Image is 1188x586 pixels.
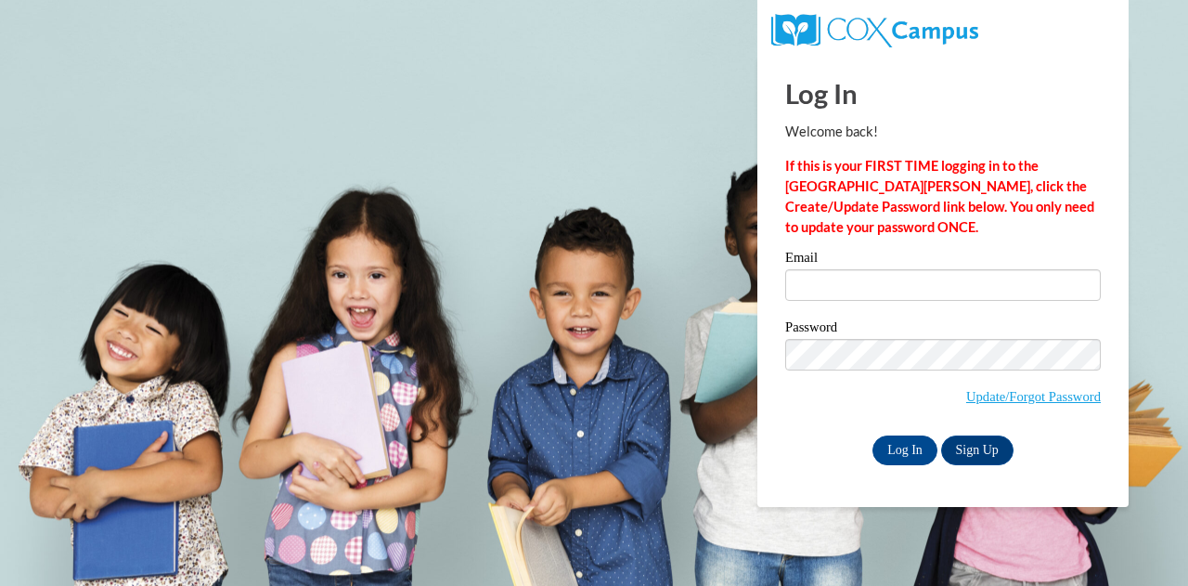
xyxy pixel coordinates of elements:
strong: If this is your FIRST TIME logging in to the [GEOGRAPHIC_DATA][PERSON_NAME], click the Create/Upd... [785,158,1094,235]
img: COX Campus [771,14,978,47]
label: Email [785,251,1101,269]
a: Sign Up [941,436,1014,465]
a: Update/Forgot Password [966,389,1101,404]
a: COX Campus [771,21,978,37]
h1: Log In [785,74,1101,112]
p: Welcome back! [785,122,1101,142]
label: Password [785,320,1101,339]
input: Log In [872,436,937,465]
